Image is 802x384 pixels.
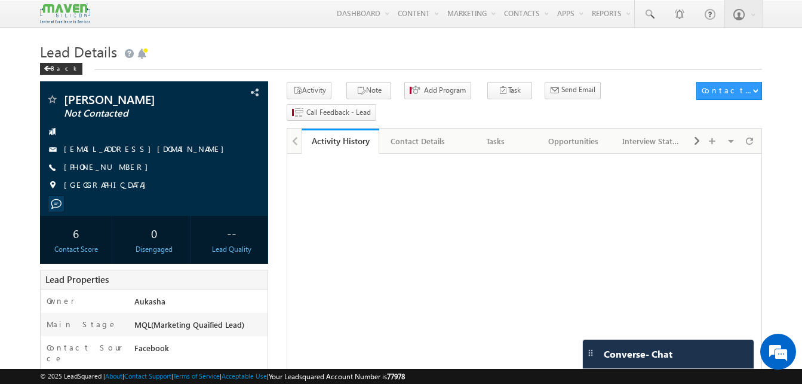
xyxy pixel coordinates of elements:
span: Not Contacted [64,108,204,120]
a: Contact Support [124,372,171,380]
div: Disengaged [121,244,187,255]
div: Lead Quality [199,244,265,255]
a: Opportunities [535,129,613,154]
span: Lead Properties [45,273,109,285]
a: Acceptable Use [222,372,267,380]
span: Lead Details [40,42,117,61]
label: Main Stage [47,319,117,330]
img: Custom Logo [40,3,90,24]
span: 77978 [387,372,405,381]
a: Activity History [302,129,379,154]
button: Contact Actions [696,82,762,100]
div: Opportunities [545,134,602,148]
span: © 2025 LeadSquared | | | | | [40,371,405,382]
button: Note [346,82,391,99]
button: Call Feedback - Lead [287,104,376,121]
button: Task [487,82,532,99]
span: Your Leadsquared Account Number is [269,372,405,381]
div: 0 [121,222,187,244]
label: Owner [47,295,75,306]
a: About [105,372,122,380]
a: Contact Details [379,129,457,154]
span: Add Program [424,85,466,96]
button: Send Email [545,82,601,99]
div: Contact Score [43,244,109,255]
button: Activity [287,82,331,99]
a: Tasks [457,129,535,154]
span: Aukasha [134,296,165,306]
div: Activity History [311,135,370,147]
img: carter-drag [586,348,595,358]
div: Facebook [131,342,268,359]
a: Interview Status [613,129,690,154]
button: Add Program [404,82,471,99]
span: [PERSON_NAME] [64,93,204,105]
span: [PHONE_NUMBER] [64,161,154,173]
div: Contact Details [389,134,446,148]
span: Call Feedback - Lead [306,107,371,118]
div: Back [40,63,82,75]
a: Terms of Service [173,372,220,380]
div: MQL(Marketing Quaified Lead) [131,319,268,336]
div: 6 [43,222,109,244]
span: Converse - Chat [604,349,672,359]
span: Send Email [561,84,595,95]
div: Interview Status [622,134,680,148]
span: [GEOGRAPHIC_DATA] [64,179,152,191]
div: Tasks [467,134,524,148]
div: Contact Actions [702,85,752,96]
a: Back [40,62,88,72]
div: -- [199,222,265,244]
label: Contact Source [47,342,123,364]
a: [EMAIL_ADDRESS][DOMAIN_NAME] [64,144,230,154]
